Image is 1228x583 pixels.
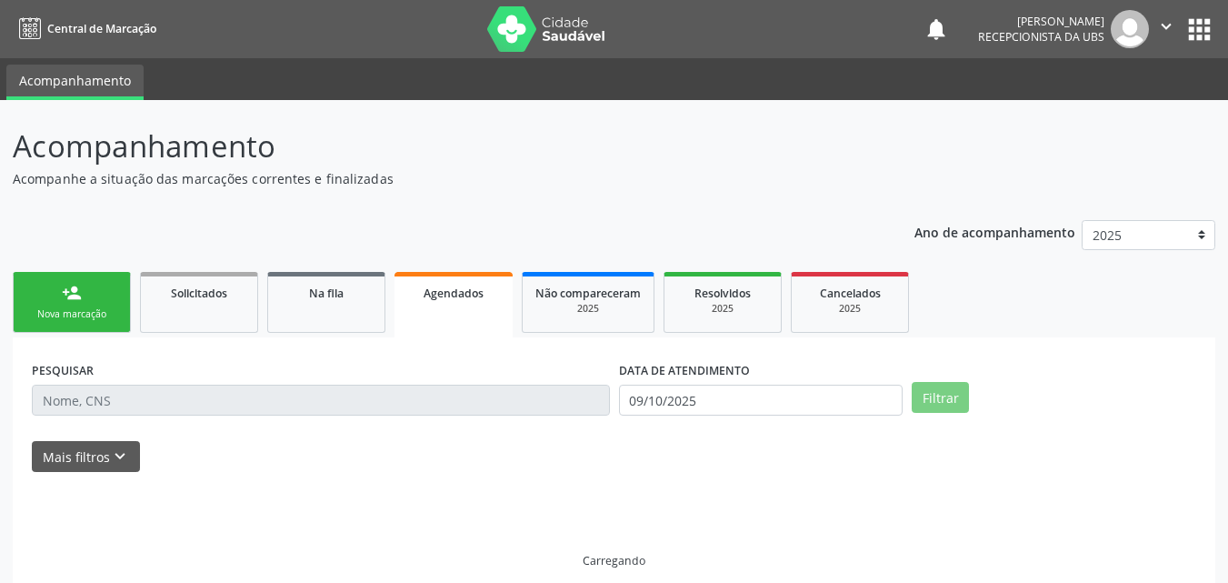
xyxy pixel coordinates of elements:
[6,65,144,100] a: Acompanhamento
[923,16,949,42] button: notifications
[32,441,140,473] button: Mais filtroskeyboard_arrow_down
[171,286,227,301] span: Solicitados
[32,357,94,385] label: PESQUISAR
[424,286,484,301] span: Agendados
[1156,16,1176,36] i: 
[535,302,641,316] div: 2025
[978,14,1104,29] div: [PERSON_NAME]
[619,357,750,385] label: DATA DE ATENDIMENTO
[535,286,641,301] span: Não compareceram
[912,382,969,413] button: Filtrar
[309,286,344,301] span: Na fila
[1183,14,1215,45] button: apps
[32,385,610,416] input: Nome, CNS
[978,29,1104,45] span: Recepcionista da UBS
[26,307,117,321] div: Nova marcação
[1149,10,1183,48] button: 
[677,302,768,316] div: 2025
[13,124,854,169] p: Acompanhamento
[62,283,82,303] div: person_add
[583,553,645,568] div: Carregando
[13,169,854,188] p: Acompanhe a situação das marcações correntes e finalizadas
[1111,10,1149,48] img: img
[804,302,895,316] div: 2025
[914,220,1075,243] p: Ano de acompanhamento
[110,447,130,467] i: keyboard_arrow_down
[820,286,881,301] span: Cancelados
[13,14,156,44] a: Central de Marcação
[694,286,751,301] span: Resolvidos
[619,385,904,416] input: Selecione um intervalo
[47,21,156,36] span: Central de Marcação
